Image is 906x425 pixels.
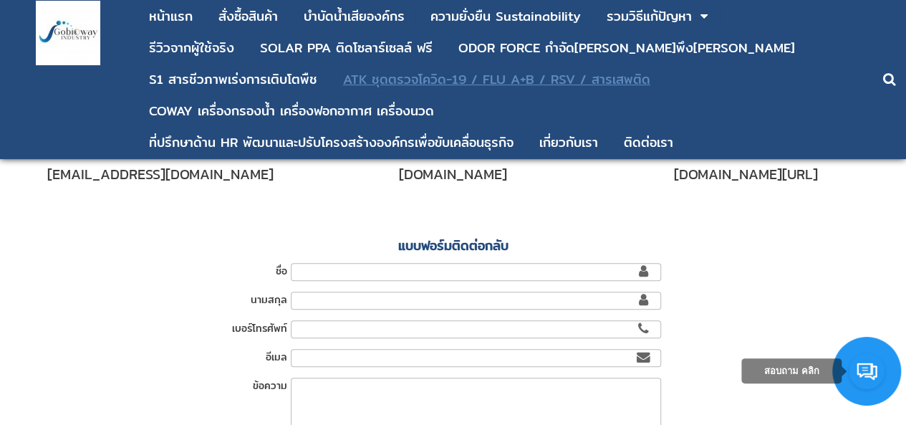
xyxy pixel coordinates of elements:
[149,105,434,118] div: COWAY เครื่องกรองน้ำ เครื่องฟอกอากาศ เครื่องนวด
[187,292,287,307] label: นามสกุล
[458,42,795,54] div: ODOR FORCE กำจัด[PERSON_NAME]พึง[PERSON_NAME]
[343,66,650,93] a: ATK ชุดตรวจโควิด-19 / FLU A+B / RSV / สารเสพติด
[149,129,514,156] a: ที่ปรึกษาด้าน HR พัฒนาและปรับโครงสร้างองค์กรเพื่อขับเคลื่อนธุรกิจ
[34,163,288,185] span: [EMAIL_ADDRESS][DOMAIN_NAME]
[607,10,692,23] div: รวมวิธีแก้ปัญหา
[218,3,278,30] a: สั่งซื้อสินค้า
[539,136,598,149] div: เกี่ยวกับเรา
[187,349,287,365] label: อีเมล
[343,73,650,86] div: ATK ชุดตรวจโควิด-19 / FLU A+B / RSV / สารเสพติด
[187,378,287,393] label: ข้อความ
[260,34,433,62] a: SOLAR PPA ติดโซลาร์เซลล์ ฟรี
[430,3,581,30] a: ความยั่งยืน Sustainability
[149,97,434,125] a: COWAY เครื่องกรองน้ำ เครื่องฟอกอากาศ เครื่องนวด
[326,163,580,185] span: [DOMAIN_NAME]
[764,366,819,376] span: สอบถาม คลิก
[149,66,317,93] a: S1 สารชีวภาพเร่งการเติบโตพืช
[187,263,287,279] label: ชื่อ
[218,10,278,23] div: สั่งซื้อสินค้า
[624,136,673,149] div: ติดต่อเรา
[149,3,193,30] a: หน้าแรก
[607,3,692,30] a: รวมวิธีแก้ปัญหา
[539,129,598,156] a: เกี่ยวกับเรา
[304,3,405,30] a: บําบัดน้ำเสียองค์กร
[260,42,433,54] div: SOLAR PPA ติดโซลาร์เซลล์ ฟรี
[430,10,581,23] div: ความยั่งยืน Sustainability
[149,136,514,149] div: ที่ปรึกษาด้าน HR พัฒนาและปรับโครงสร้างองค์กรเพื่อขับเคลื่อนธุรกิจ
[149,73,317,86] div: S1 สารชีวภาพเร่งการเติบโตพืช
[304,10,405,23] div: บําบัดน้ำเสียองค์กร
[458,34,795,62] a: ODOR FORCE กำจัด[PERSON_NAME]พึง[PERSON_NAME]
[187,320,287,336] label: เบอร์โทรศัพท์
[149,34,234,62] a: รีวิวจากผู้ใช้จริง
[624,129,673,156] a: ติดต่อเรา
[149,42,234,54] div: รีวิวจากผู้ใช้จริง
[618,163,872,185] a: [DOMAIN_NAME][URL]
[36,1,100,65] img: large-1644130236041.jpg
[187,235,720,256] h1: แบบฟอร์มติดต่อกลับ
[149,10,193,23] div: หน้าแรก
